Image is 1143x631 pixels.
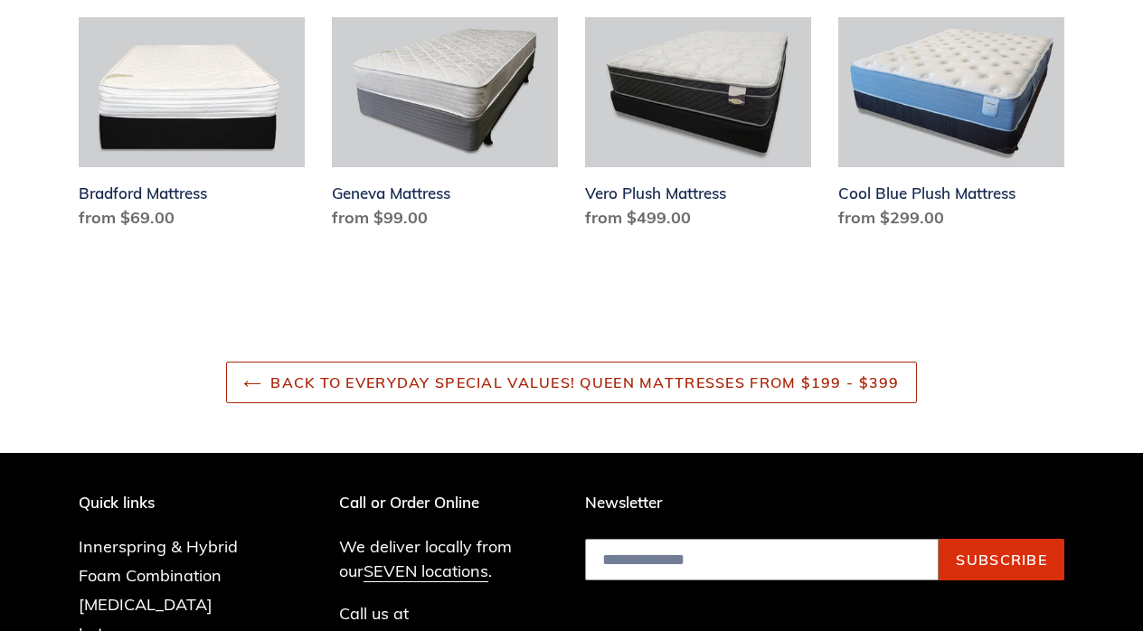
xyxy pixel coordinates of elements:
[332,17,558,238] a: Geneva Mattress
[364,560,488,582] a: SEVEN locations
[79,594,213,615] a: [MEDICAL_DATA]
[79,565,222,586] a: Foam Combination
[956,551,1047,569] span: Subscribe
[226,362,916,403] a: Back to Everyday Special Values! Queen Mattresses From $199 - $399
[79,494,265,512] p: Quick links
[939,539,1064,580] button: Subscribe
[79,17,305,238] a: Bradford Mattress
[339,494,559,512] p: Call or Order Online
[339,534,559,583] p: We deliver locally from our .
[79,536,238,557] a: Innerspring & Hybrid
[838,17,1064,238] a: Cool Blue Plush Mattress
[585,539,939,580] input: Email address
[585,17,811,238] a: Vero Plush Mattress
[585,494,1064,512] p: Newsletter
